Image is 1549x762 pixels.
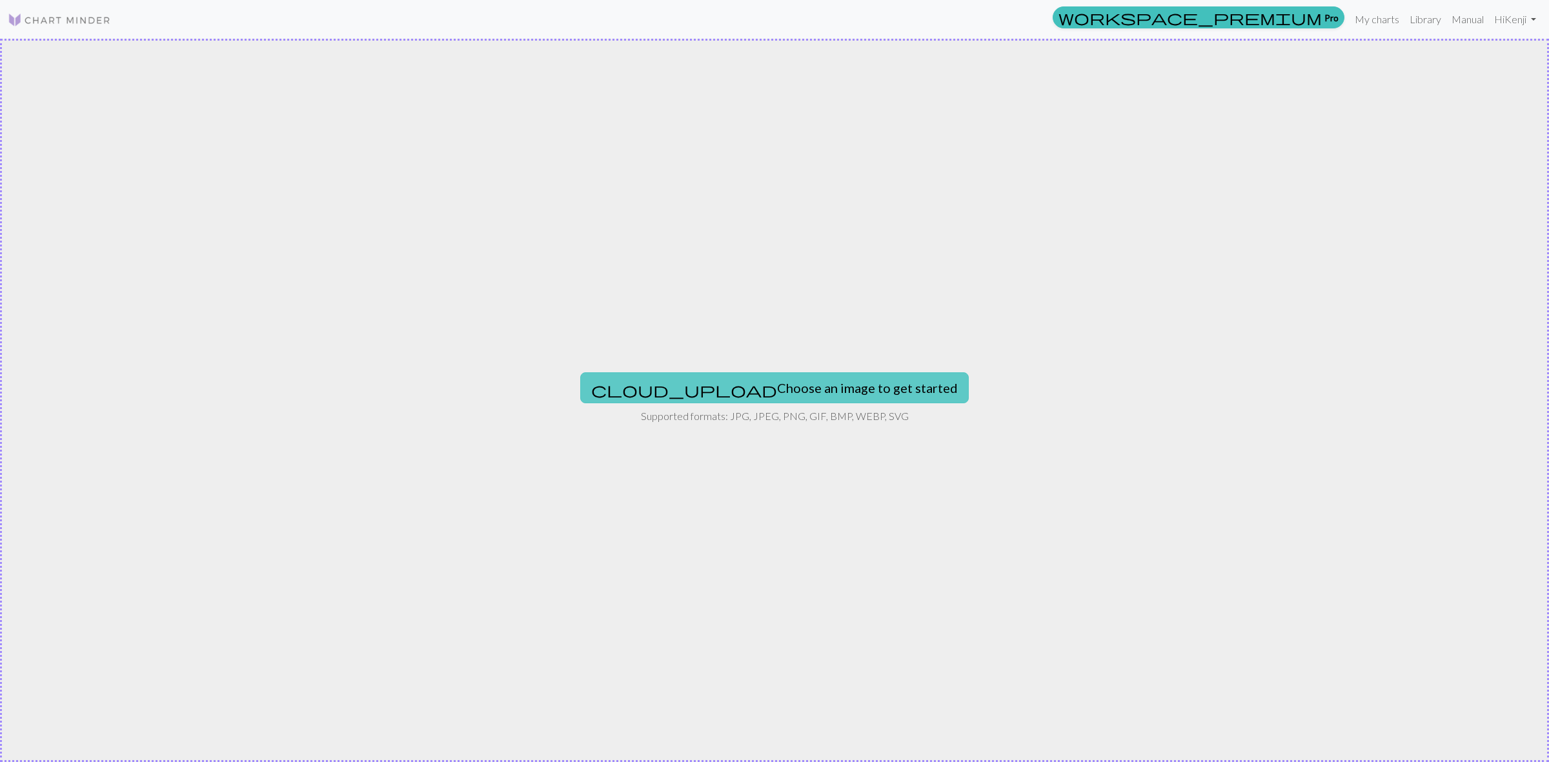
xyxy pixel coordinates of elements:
p: Supported formats: JPG, JPEG, PNG, GIF, BMP, WEBP, SVG [641,408,909,424]
a: Manual [1446,6,1489,32]
button: Choose an image to get started [580,372,969,403]
span: cloud_upload [591,381,777,399]
a: Library [1404,6,1446,32]
a: HiKenji [1489,6,1541,32]
img: Logo [8,12,111,28]
a: Pro [1053,6,1344,28]
span: workspace_premium [1058,8,1322,26]
a: My charts [1350,6,1404,32]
